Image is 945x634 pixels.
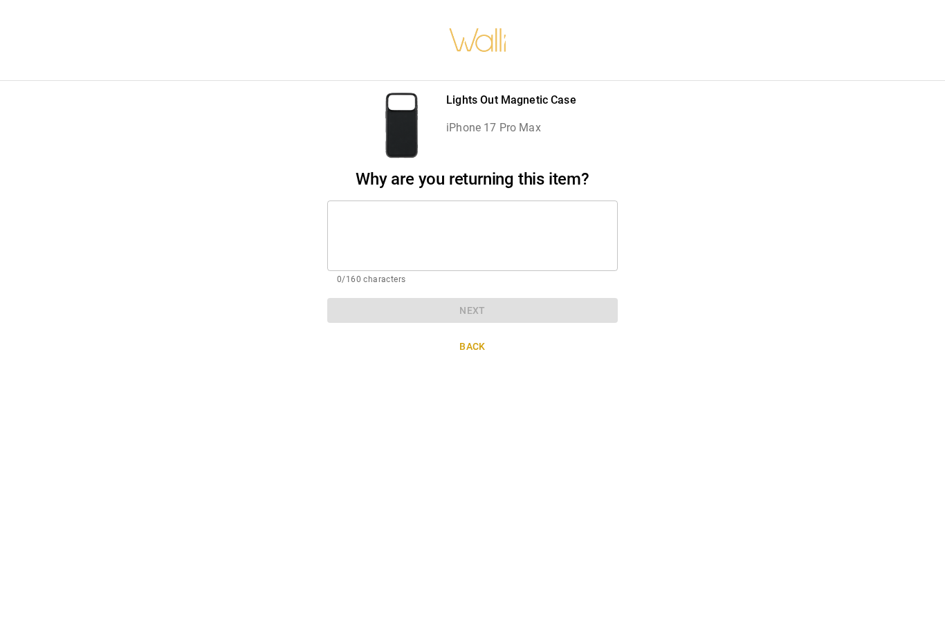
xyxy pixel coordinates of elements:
[448,10,508,70] img: walli-inc.myshopify.com
[327,169,618,189] h2: Why are you returning this item?
[337,273,608,287] p: 0/160 characters
[327,334,618,360] button: Back
[446,92,576,109] p: Lights Out Magnetic Case
[446,120,576,136] p: iPhone 17 Pro Max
